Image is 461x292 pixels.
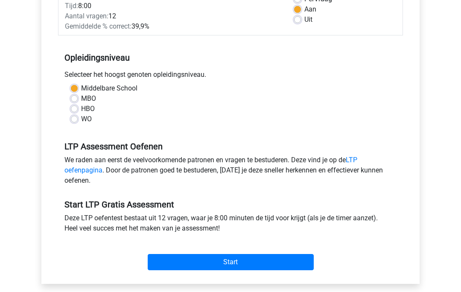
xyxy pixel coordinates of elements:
div: 39,9% [58,21,288,32]
div: 12 [58,11,288,21]
span: Tijd: [65,2,78,10]
div: We raden aan eerst de veelvoorkomende patronen en vragen te bestuderen. Deze vind je op de . Door... [58,155,403,189]
label: Middelbare School [81,83,137,93]
h5: LTP Assessment Oefenen [64,141,397,152]
div: Deze LTP oefentest bestaat uit 12 vragen, waar je 8:00 minuten de tijd voor krijgt (als je de tim... [58,213,403,237]
h5: Start LTP Gratis Assessment [64,199,397,210]
span: Aantal vragen: [65,12,108,20]
div: 8:00 [58,1,288,11]
div: Selecteer het hoogst genoten opleidingsniveau. [58,70,403,83]
span: Gemiddelde % correct: [65,22,131,30]
label: WO [81,114,92,124]
h5: Opleidingsniveau [64,49,397,66]
input: Start [148,254,314,270]
label: HBO [81,104,95,114]
label: Aan [304,4,316,15]
label: MBO [81,93,96,104]
label: Uit [304,15,312,25]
